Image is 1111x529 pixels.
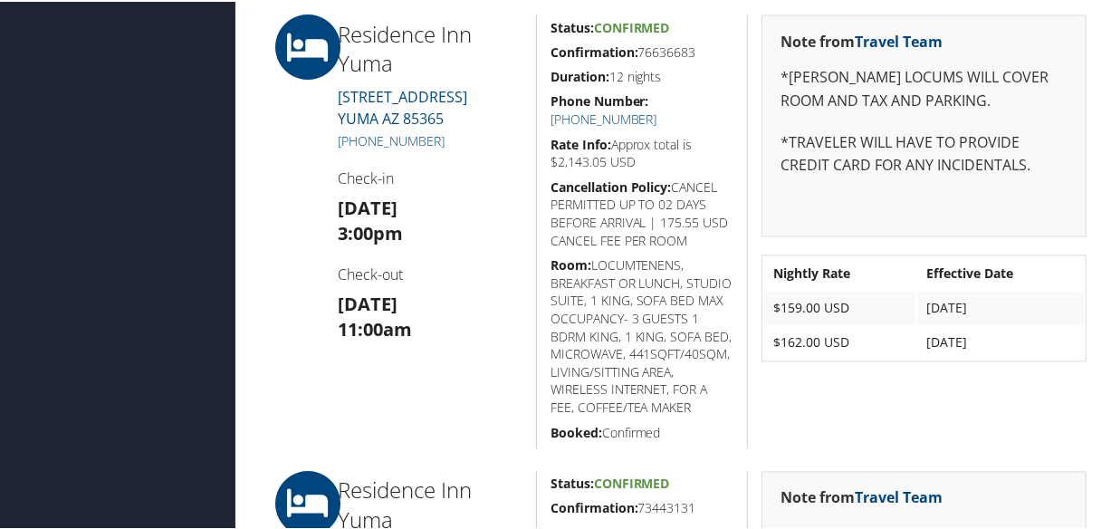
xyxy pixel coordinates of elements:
h2: Residence Inn Yuma [338,17,522,78]
th: Effective Date [917,256,1084,289]
a: Travel Team [855,30,943,50]
strong: Duration: [551,67,609,84]
a: [STREET_ADDRESS]YUMA AZ 85365 [338,86,467,128]
a: [PHONE_NUMBER] [338,131,445,149]
p: *TRAVELER WILL HAVE TO PROVIDE CREDIT CARD FOR ANY INCIDENTALS. [781,130,1068,177]
span: Confirmed [594,474,670,491]
strong: Status: [551,474,594,491]
td: [DATE] [917,291,1084,323]
strong: [DATE] [338,195,397,219]
th: Nightly Rate [764,256,915,289]
strong: Confirmation: [551,498,638,515]
strong: Rate Info: [551,135,611,152]
h4: Check-in [338,168,522,188]
strong: Booked: [551,423,602,440]
strong: Phone Number: [551,91,649,109]
h5: 12 nights [551,67,734,85]
a: [PHONE_NUMBER] [551,110,657,127]
strong: Confirmation: [551,42,638,59]
h5: 76636683 [551,42,734,60]
strong: Note from [781,486,943,506]
td: [DATE] [917,325,1084,358]
td: $159.00 USD [764,291,915,323]
strong: Cancellation Policy: [551,178,672,195]
strong: Status: [551,17,594,34]
strong: Room: [551,255,591,273]
span: Confirmed [594,17,670,34]
a: Travel Team [855,486,943,506]
td: $162.00 USD [764,325,915,358]
strong: [DATE] [338,291,397,315]
h5: 73443131 [551,498,734,516]
h5: CANCEL PERMITTED UP TO 02 DAYS BEFORE ARRIVAL | 175.55 USD CANCEL FEE PER ROOM [551,178,734,248]
h5: Confirmed [551,423,734,441]
strong: 3:00pm [338,220,403,245]
p: *[PERSON_NAME] LOCUMS WILL COVER ROOM AND TAX AND PARKING. [781,65,1068,111]
strong: 11:00am [338,316,412,341]
h5: Approx total is $2,143.05 USD [551,135,734,170]
h4: Check-out [338,264,522,284]
h5: LOCUMTENENS, BREAKFAST OR LUNCH, STUDIO SUITE, 1 KING, SOFA BED MAX OCCUPANCY- 3 GUESTS 1 BDRM KI... [551,255,734,415]
strong: Note from [781,30,943,50]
